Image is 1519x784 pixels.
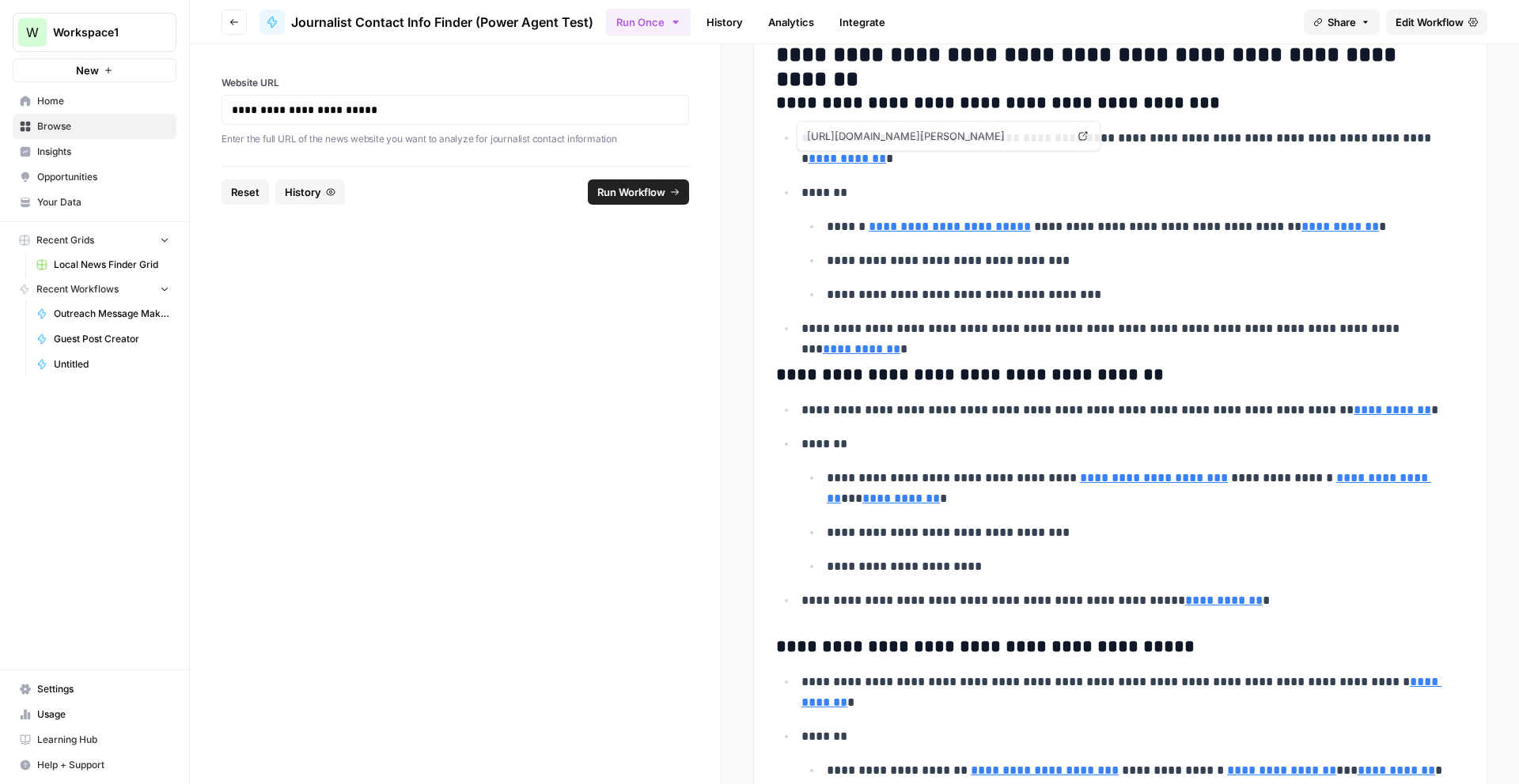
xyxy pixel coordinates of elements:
[13,190,176,215] a: Your Data
[54,332,169,346] span: Guest Post Creator
[29,301,176,326] a: Outreach Message Maker - PR Campaigns
[222,179,269,205] button: Reset
[259,9,593,35] a: Journalist Contact Info Finder (Power Agent Test)
[37,119,169,134] span: Browse
[597,184,665,200] span: Run Workflow
[759,9,824,35] a: Analytics
[291,13,593,32] span: Journalist Contact Info Finder (Power Agent Test)
[76,62,99,78] span: New
[13,58,176,82] button: New
[588,179,689,205] button: Run Workflow
[13,702,176,727] a: Usage
[13,727,176,752] a: Learning Hub
[231,184,259,200] span: Reset
[37,94,169,108] span: Home
[285,184,321,200] span: History
[37,682,169,696] span: Settings
[1386,9,1487,35] a: Edit Workflow
[1396,14,1464,30] span: Edit Workflow
[1304,9,1380,35] button: Share
[29,252,176,277] a: Local News Finder Grid
[37,145,169,159] span: Insights
[29,352,176,377] a: Untitled
[37,170,169,184] span: Opportunities
[13,677,176,702] a: Settings
[222,76,689,90] label: Website URL
[830,9,895,35] a: Integrate
[275,179,345,205] button: History
[13,228,176,252] button: Recent Grids
[54,258,169,272] span: Local News Finder Grid
[36,282,119,296] span: Recent Workflows
[697,9,752,35] a: History
[26,23,39,42] span: W
[13,13,176,52] button: Workspace: Workspace1
[37,758,169,772] span: Help + Support
[13,164,176,190] a: Opportunities
[606,9,691,36] button: Run Once
[54,357,169,371] span: Untitled
[13,752,176,778] button: Help + Support
[36,233,94,247] span: Recent Grids
[29,326,176,352] a: Guest Post Creator
[1328,14,1356,30] span: Share
[37,195,169,209] span: Your Data
[13,277,176,301] button: Recent Workflows
[37,707,169,722] span: Usage
[53,24,149,40] span: Workspace1
[222,131,689,147] p: Enter the full URL of the news website you want to analyze for journalist contact information
[54,307,169,321] span: Outreach Message Maker - PR Campaigns
[13,89,176,114] a: Home
[13,139,176,164] a: Insights
[37,733,169,747] span: Learning Hub
[13,114,176,139] a: Browse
